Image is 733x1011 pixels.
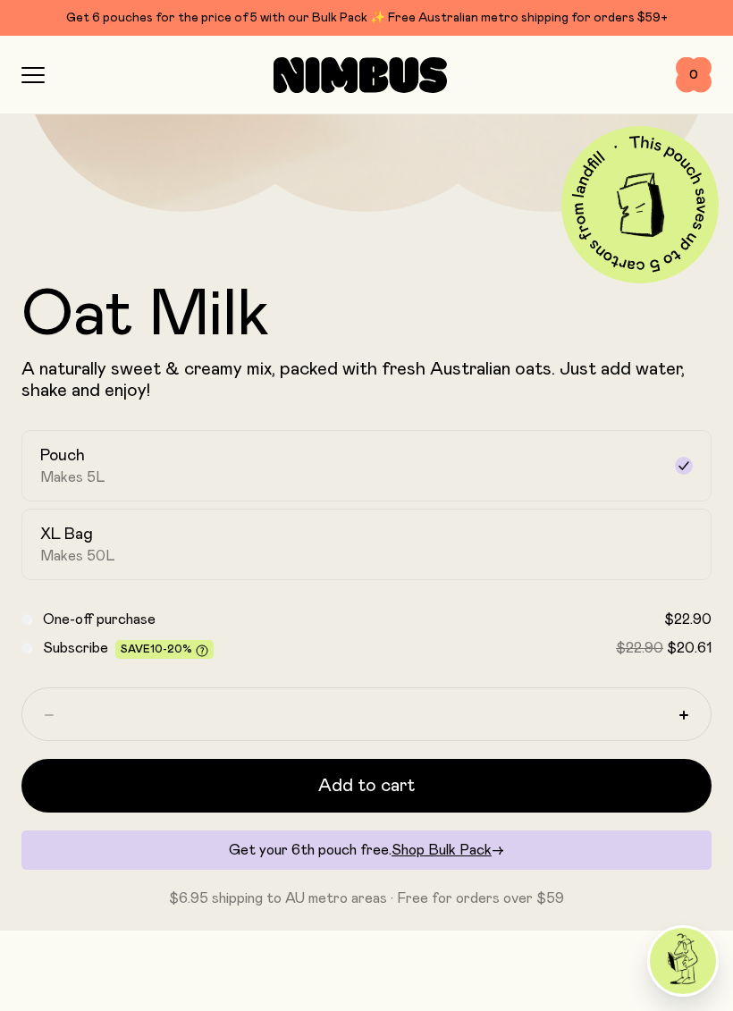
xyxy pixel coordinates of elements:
span: 10-20% [150,644,192,654]
span: $22.90 [616,641,663,655]
span: Add to cart [318,773,415,798]
span: Subscribe [43,641,108,655]
span: $20.61 [667,641,712,655]
span: One-off purchase [43,612,156,627]
a: Shop Bulk Pack→ [392,843,504,857]
img: agent [650,928,716,994]
span: Makes 50L [40,547,115,565]
h1: Oat Milk [21,283,712,348]
span: Makes 5L [40,468,105,486]
span: Shop Bulk Pack [392,843,492,857]
div: Get your 6th pouch free. [21,830,712,870]
button: 0 [676,57,712,93]
p: $6.95 shipping to AU metro areas · Free for orders over $59 [21,888,712,909]
p: A naturally sweet & creamy mix, packed with fresh Australian oats. Just add water, shake and enjoy! [21,358,712,401]
h2: XL Bag [40,524,93,545]
button: Add to cart [21,759,712,813]
h2: Pouch [40,445,85,467]
span: $22.90 [664,612,712,627]
span: Save [121,644,208,657]
div: Get 6 pouches for the price of 5 with our Bulk Pack ✨ Free Australian metro shipping for orders $59+ [21,7,712,29]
